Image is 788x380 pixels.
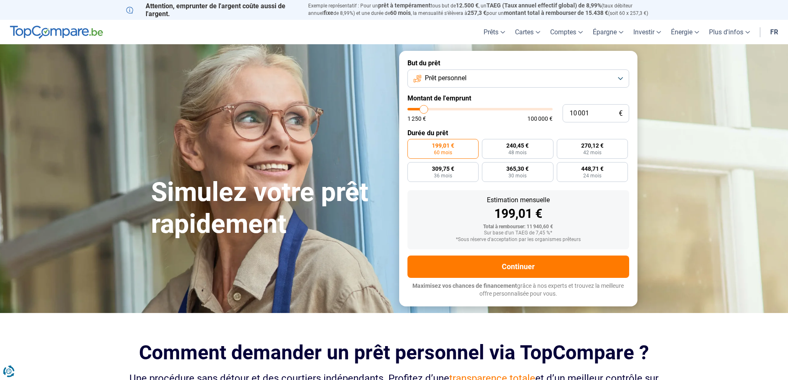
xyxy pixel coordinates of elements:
[588,20,628,44] a: Épargne
[407,116,426,122] span: 1 250 €
[581,143,604,148] span: 270,12 €
[407,256,629,278] button: Continuer
[126,341,662,364] h2: Comment demander un prêt personnel via TopCompare ?
[407,129,629,137] label: Durée du prêt
[414,230,623,236] div: Sur base d'un TAEG de 7,45 %*
[704,20,755,44] a: Plus d'infos
[506,143,529,148] span: 240,45 €
[545,20,588,44] a: Comptes
[467,10,486,16] span: 257,3 €
[456,2,479,9] span: 12.500 €
[504,10,608,16] span: montant total à rembourser de 15.438 €
[527,116,553,122] span: 100 000 €
[414,208,623,220] div: 199,01 €
[765,20,783,44] a: fr
[412,282,517,289] span: Maximisez vos chances de financement
[407,282,629,298] p: grâce à nos experts et trouvez la meilleure offre personnalisée pour vous.
[414,237,623,243] div: *Sous réserve d'acceptation par les organismes prêteurs
[407,94,629,102] label: Montant de l'emprunt
[619,110,623,117] span: €
[414,224,623,230] div: Total à rembourser: 11 940,60 €
[432,166,454,172] span: 309,75 €
[10,26,103,39] img: TopCompare
[407,69,629,88] button: Prêt personnel
[151,177,389,240] h1: Simulez votre prêt rapidement
[126,2,298,18] p: Attention, emprunter de l'argent coûte aussi de l'argent.
[508,173,527,178] span: 30 mois
[508,150,527,155] span: 48 mois
[583,150,601,155] span: 42 mois
[378,2,431,9] span: prêt à tempérament
[510,20,545,44] a: Cartes
[323,10,333,16] span: fixe
[486,2,601,9] span: TAEG (Taux annuel effectif global) de 8,99%
[425,74,467,83] span: Prêt personnel
[583,173,601,178] span: 24 mois
[407,59,629,67] label: But du prêt
[581,166,604,172] span: 448,71 €
[434,173,452,178] span: 36 mois
[506,166,529,172] span: 365,30 €
[390,10,411,16] span: 60 mois
[479,20,510,44] a: Prêts
[308,2,662,17] p: Exemple représentatif : Pour un tous but de , un (taux débiteur annuel de 8,99%) et une durée de ...
[628,20,666,44] a: Investir
[432,143,454,148] span: 199,01 €
[666,20,704,44] a: Énergie
[434,150,452,155] span: 60 mois
[414,197,623,203] div: Estimation mensuelle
